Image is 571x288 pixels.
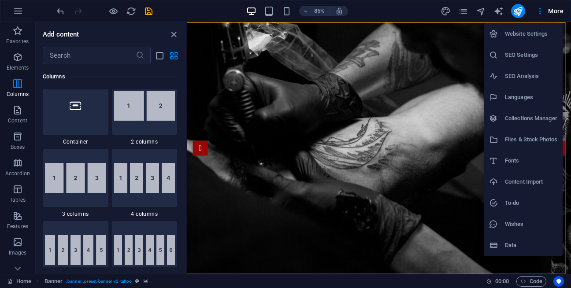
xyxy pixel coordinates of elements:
h6: Content Import [505,177,557,187]
h6: To-do [505,198,557,208]
h6: SEO Analysis [505,71,557,81]
h6: Wishes [505,219,557,229]
h6: Website Settings [505,29,557,39]
h6: SEO Settings [505,50,557,60]
h6: Files & Stock Photos [505,134,557,145]
h6: Data [505,240,557,251]
h6: Languages [505,92,557,103]
h6: Collections Manager [505,113,557,124]
h6: Fonts [505,155,557,166]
